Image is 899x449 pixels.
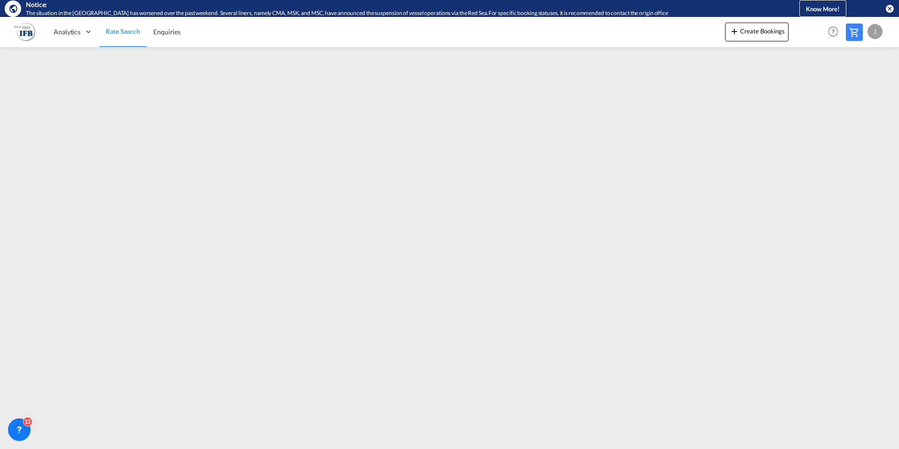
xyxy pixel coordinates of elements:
[153,28,181,36] span: Enquiries
[8,4,18,13] md-icon: icon-earth
[867,24,883,39] div: J
[725,23,789,41] button: icon-plus 400-fgCreate Bookings
[99,16,147,47] a: Rate Search
[106,27,140,35] span: Rate Search
[729,25,740,37] md-icon: icon-plus 400-fg
[147,16,187,47] a: Enquiries
[825,24,841,40] span: Help
[806,5,840,13] span: Know More!
[47,16,99,47] div: Analytics
[54,27,80,37] span: Analytics
[885,4,894,13] button: icon-close-circle
[26,9,761,17] div: The situation in the Red Sea has worsened over the past weekend. Several liners, namely CMA, MSK,...
[825,24,846,40] div: Help
[14,21,35,42] img: b628ab10256c11eeb52753acbc15d091.png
